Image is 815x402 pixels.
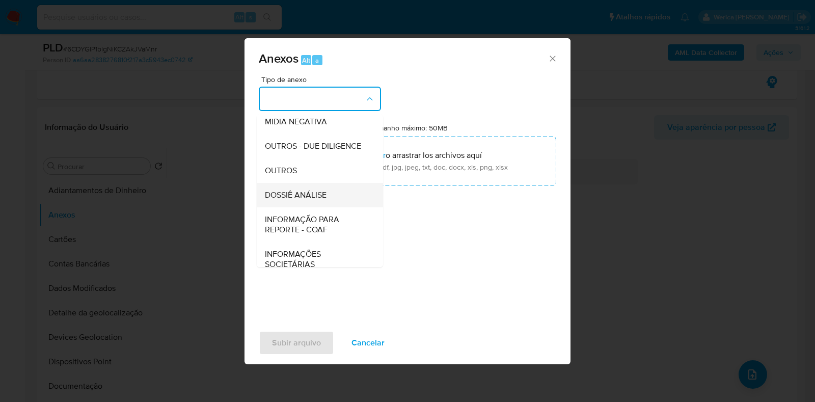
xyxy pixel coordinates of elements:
[371,123,448,132] label: Tamanho máximo: 50MB
[265,117,327,127] span: MIDIA NEGATIVA
[265,141,361,151] span: OUTROS - DUE DILIGENCE
[265,166,297,176] span: OUTROS
[265,215,369,235] span: INFORMAÇÃO PARA REPORTE - COAF
[315,56,319,65] span: a
[338,331,398,355] button: Cancelar
[548,53,557,63] button: Cerrar
[259,49,298,67] span: Anexos
[265,190,327,200] span: DOSSIÊ ANÁLISE
[265,249,369,270] span: INFORMAÇÕES SOCIETÁRIAS
[302,56,310,65] span: Alt
[351,332,385,354] span: Cancelar
[261,76,384,83] span: Tipo de anexo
